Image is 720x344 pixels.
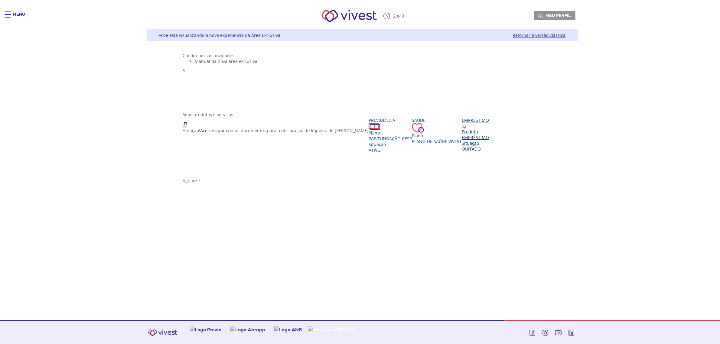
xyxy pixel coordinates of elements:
div: Situação [369,141,412,147]
a: Saúde PlanoPlano de Saúde VIVEST [412,117,462,144]
a: Retornar à versão clássica [513,32,566,38]
img: Logo Abrapp [230,326,265,333]
img: ico_emprestimo.svg [462,124,466,129]
img: Vivest [315,3,383,29]
div: Seus produtos e serviços [183,112,542,117]
iframe: Iframe [183,190,542,298]
span: QUITADO [462,146,481,152]
img: ico_atencao.png [183,117,193,128]
img: Vivest [145,326,181,339]
img: Imagem ANS-SIG [308,326,354,333]
div: : [383,13,405,19]
img: Logo Previc [190,326,221,333]
div: Saúde [412,117,462,123]
div: Menu [13,11,25,24]
div: Confira nossas novidades! [183,53,542,58]
section: <span lang="en" dir="ltr">ProdutosCard</span> [183,112,542,183]
div: Previdência [369,117,412,123]
div: Plano [369,130,412,136]
div: EMPRÉSTIMO [462,135,489,140]
span: PAP/FUNDAÇÃO CESP [369,136,412,141]
span: 40 [399,13,404,19]
span: Manual da nova área exclusiva [195,58,257,64]
a: Meu perfil [534,11,575,20]
a: Previdência PlanoPAP/FUNDAÇÃO CESP SituaçãoAtivo [369,117,412,153]
span: Plano de Saúde VIVEST [412,138,462,144]
div: Produto [462,129,489,135]
a: Empréstimo Produto EMPRÉSTIMO Situação QUITADO [462,117,489,152]
div: Situação [462,140,489,146]
img: ico_dinheiro.png [369,123,380,130]
span: X [183,67,185,73]
div: Vivest [142,29,578,320]
img: ico_coracao.png [412,123,424,133]
span: Meu perfil [546,13,571,18]
img: Logo ANS [274,326,302,333]
div: Empréstimo [462,117,489,123]
span: 29 [393,13,398,19]
p: Atenção! os seus documentos para a declaração do Imposto de [PERSON_NAME] [183,128,369,133]
a: Acesse aqui [200,128,224,133]
div: Plano [412,133,462,138]
div: Aguarde... [183,178,542,183]
img: Meu perfil [538,14,543,18]
span: Ativo [369,147,381,153]
section: <span lang="pt-BR" dir="ltr">Visualizador do Conteúdo da Web</span> 1 [183,53,542,105]
div: Você está visualizando a nova experiência da Área Exclusiva [159,32,281,38]
section: <span lang="en" dir="ltr">IFrameProdutos</span> [183,190,542,300]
